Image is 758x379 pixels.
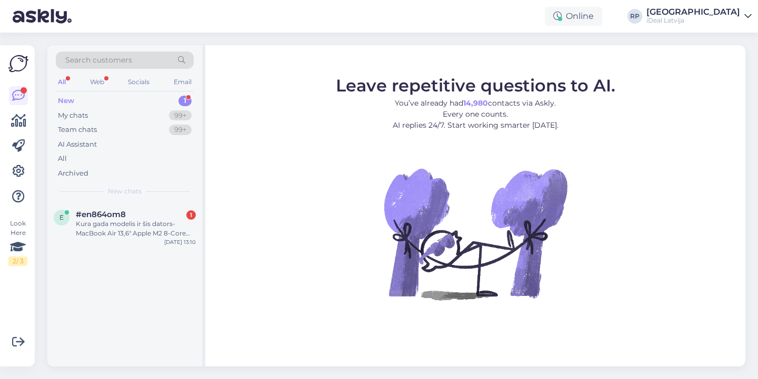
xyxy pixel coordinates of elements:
[336,97,615,130] p: You’ve already had contacts via Askly. Every one counts. AI replies 24/7. Start working smarter [...
[646,8,740,16] div: [GEOGRAPHIC_DATA]
[169,110,192,121] div: 99+
[646,8,752,25] a: [GEOGRAPHIC_DATA]iDeal Latvija
[76,219,196,238] div: Kura gada modelis ir šis dators- MacBook Air 13,6" Apple M2 8-Core CPU & 8-Core GPU 16GB/256GB/St...
[8,219,27,266] div: Look Here
[126,75,152,89] div: Socials
[58,96,74,106] div: New
[627,9,642,24] div: RP
[545,7,602,26] div: Online
[164,238,196,246] div: [DATE] 13:10
[178,96,192,106] div: 1
[88,75,106,89] div: Web
[336,75,615,95] span: Leave repetitive questions to AI.
[8,54,28,74] img: Askly Logo
[646,16,740,25] div: iDeal Latvija
[76,210,126,219] span: #en864om8
[65,55,132,66] span: Search customers
[56,75,68,89] div: All
[381,139,570,328] img: No Chat active
[186,210,196,220] div: 1
[58,153,67,164] div: All
[108,187,142,196] span: New chats
[59,213,64,221] span: e
[172,75,194,89] div: Email
[169,125,192,135] div: 99+
[463,98,488,107] b: 14,980
[58,110,88,121] div: My chats
[58,125,97,135] div: Team chats
[58,139,97,150] div: AI Assistant
[8,257,27,266] div: 2 / 3
[58,168,88,179] div: Archived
